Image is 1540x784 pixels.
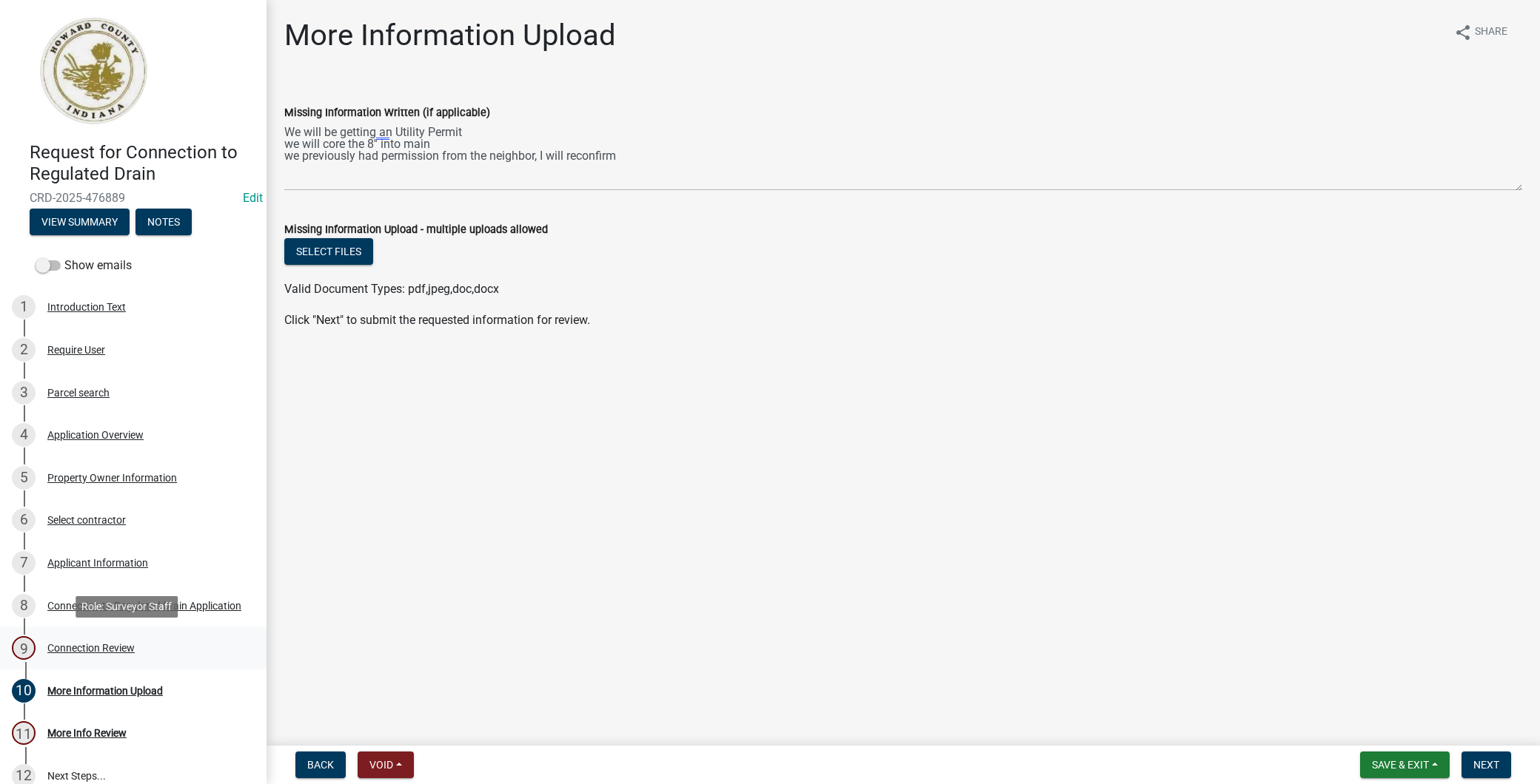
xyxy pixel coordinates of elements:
[12,636,36,660] div: 9
[284,282,499,296] span: Valid Document Types: pdf,jpeg,doc,docx
[1454,24,1472,41] i: share
[135,217,192,229] wm-modal-confirm: Notes
[1442,18,1519,47] button: shareShare
[243,191,263,205] wm-modal-confirm: Edit Application Number
[1473,759,1499,771] span: Next
[76,596,178,618] div: Role: Surveyor Staff
[12,594,36,618] div: 8
[12,679,36,703] div: 10
[30,191,237,205] span: CRD-2025-476889
[12,508,36,532] div: 6
[12,551,36,575] div: 7
[47,643,135,653] div: Connection Review
[307,759,334,771] span: Back
[47,728,127,738] div: More Info Review
[47,558,148,568] div: Applicant Information
[284,225,548,235] label: Missing Information Upload - multiple uploads allowed
[12,466,36,490] div: 5
[47,430,144,440] div: Application Overview
[284,108,490,118] label: Missing Information Written (if applicable)
[284,238,373,265] button: Select files
[12,423,36,447] div: 4
[47,345,105,355] div: Require User
[12,338,36,362] div: 2
[12,295,36,319] div: 1
[47,601,241,611] div: Connection to Regulated Drain Application
[1360,751,1450,778] button: Save & Exit
[369,759,393,771] span: Void
[47,388,110,398] div: Parcel search
[284,18,616,53] h1: More Information Upload
[47,302,126,312] div: Introduction Text
[1462,751,1511,778] button: Next
[30,142,255,185] h4: Request for Connection to Regulated Drain
[243,191,263,205] a: Edit
[30,209,130,235] button: View Summary
[135,209,192,235] button: Notes
[36,257,132,274] label: Show emails
[47,473,177,483] div: Property Owner Information
[47,515,126,525] div: Select contractor
[284,311,1522,329] p: Click "Next" to submit the requested information for review.
[12,721,36,745] div: 11
[1372,759,1429,771] span: Save & Exit
[1475,24,1507,41] span: Share
[358,751,414,778] button: Void
[12,381,36,405] div: 3
[47,686,163,696] div: More Information Upload
[30,217,130,229] wm-modal-confirm: Summary
[295,751,346,778] button: Back
[30,16,156,126] img: Howard County, Indiana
